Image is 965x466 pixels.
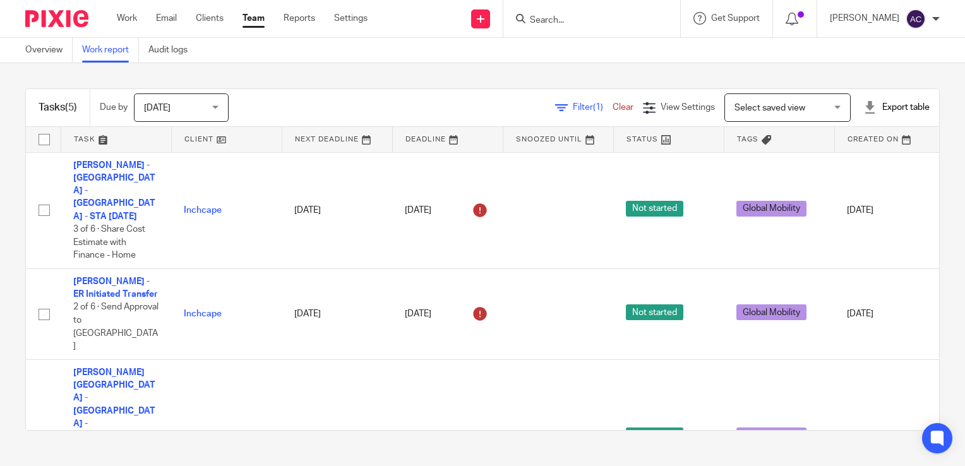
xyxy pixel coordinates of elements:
span: View Settings [661,103,715,112]
td: [DATE] [834,152,945,268]
span: Filter [573,103,613,112]
h1: Tasks [39,101,77,114]
a: Work report [82,38,139,63]
span: (1) [593,103,603,112]
span: Global Mobility [736,201,806,217]
a: Email [156,12,177,25]
td: [DATE] [282,268,392,359]
a: Reports [284,12,315,25]
span: Global Mobility [736,304,806,320]
a: Inchcape [184,206,222,215]
p: [PERSON_NAME] [830,12,899,25]
a: Clear [613,103,633,112]
a: [PERSON_NAME] - [GEOGRAPHIC_DATA] - [GEOGRAPHIC_DATA] - STA [DATE] [73,161,155,221]
a: Overview [25,38,73,63]
p: Due by [100,101,128,114]
a: [PERSON_NAME] - ER Initiated Transfer [73,277,158,299]
a: Team [243,12,265,25]
a: Settings [334,12,368,25]
span: Global Mobility [736,427,806,443]
span: Not started [626,201,683,217]
span: Get Support [711,14,760,23]
span: (5) [65,102,77,112]
div: Export table [863,101,930,114]
span: Select saved view [734,104,805,112]
td: [DATE] [834,268,945,359]
span: Tags [737,136,758,143]
a: Inchcape [184,309,222,318]
input: Search [529,15,642,27]
div: [DATE] [405,200,490,220]
a: Clients [196,12,224,25]
span: 3 of 6 · Share Cost Estimate with Finance - Home [73,225,145,260]
img: Pixie [25,10,88,27]
span: 2 of 6 · Send Approval to [GEOGRAPHIC_DATA] [73,303,159,351]
div: [DATE] [405,427,490,447]
span: Not started [626,304,683,320]
img: svg%3E [906,9,926,29]
span: Not started [626,427,683,443]
td: [DATE] [282,152,392,268]
span: [DATE] [144,104,171,112]
a: Work [117,12,137,25]
a: Audit logs [148,38,197,63]
div: [DATE] [405,304,490,324]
